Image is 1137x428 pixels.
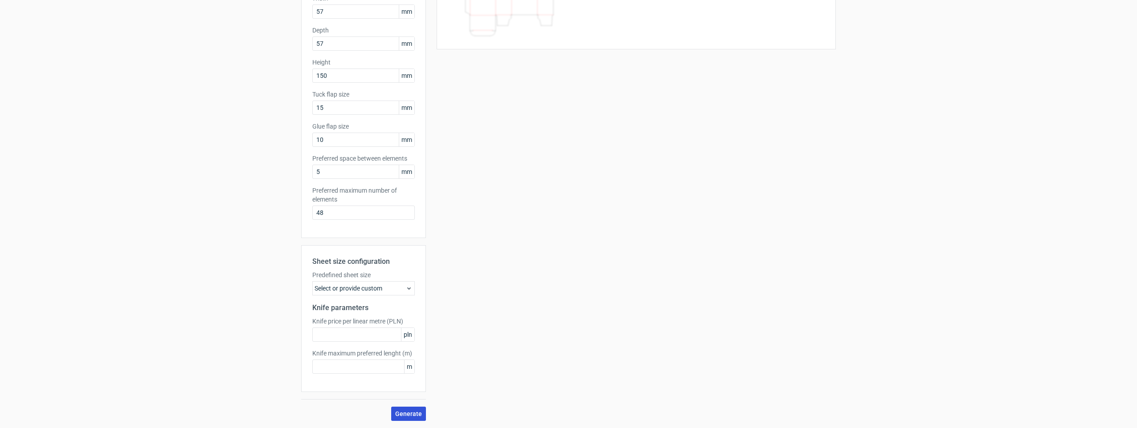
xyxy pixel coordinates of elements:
[312,271,415,279] label: Predefined sheet size
[312,281,415,295] div: Select or provide custom
[399,5,414,18] span: mm
[399,37,414,50] span: mm
[399,165,414,178] span: mm
[399,133,414,146] span: mm
[404,360,414,373] span: m
[399,101,414,114] span: mm
[312,317,415,326] label: Knife price per linear metre (PLN)
[391,407,426,421] button: Generate
[312,256,415,267] h2: Sheet size configuration
[395,411,422,417] span: Generate
[312,26,415,35] label: Depth
[312,303,415,313] h2: Knife parameters
[312,349,415,358] label: Knife maximum preferred lenght (m)
[401,328,414,341] span: pln
[312,90,415,99] label: Tuck flap size
[399,69,414,82] span: mm
[312,58,415,67] label: Height
[312,122,415,131] label: Glue flap size
[312,186,415,204] label: Preferred maximum number of elements
[312,154,415,163] label: Preferred space between elements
